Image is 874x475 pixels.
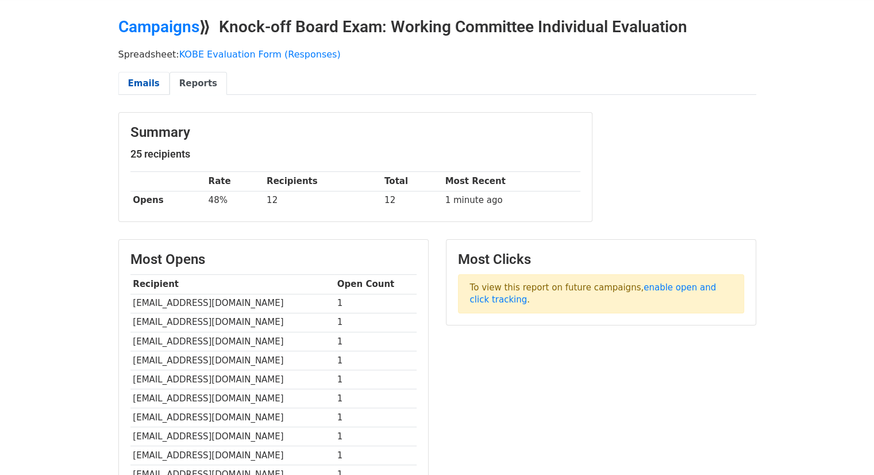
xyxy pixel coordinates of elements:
[206,172,264,191] th: Rate
[334,351,417,370] td: 1
[206,191,264,210] td: 48%
[442,172,580,191] th: Most Recent
[334,313,417,332] td: 1
[130,351,334,370] td: [EMAIL_ADDRESS][DOMAIN_NAME]
[130,427,334,446] td: [EMAIL_ADDRESS][DOMAIN_NAME]
[264,191,382,210] td: 12
[130,294,334,313] td: [EMAIL_ADDRESS][DOMAIN_NAME]
[130,251,417,268] h3: Most Opens
[130,124,580,141] h3: Summary
[334,389,417,408] td: 1
[334,294,417,313] td: 1
[130,332,334,351] td: [EMAIL_ADDRESS][DOMAIN_NAME]
[334,446,417,465] td: 1
[382,172,442,191] th: Total
[130,389,334,408] td: [EMAIL_ADDRESS][DOMAIN_NAME]
[170,72,227,95] a: Reports
[817,420,874,475] iframe: Chat Widget
[130,191,206,210] th: Opens
[118,17,756,37] h2: ⟫ Knock-off Board Exam: Working Committee Individual Evaluation
[118,17,199,36] a: Campaigns
[130,446,334,465] td: [EMAIL_ADDRESS][DOMAIN_NAME]
[130,275,334,294] th: Recipient
[264,172,382,191] th: Recipients
[458,251,744,268] h3: Most Clicks
[334,275,417,294] th: Open Count
[118,48,756,60] p: Spreadsheet:
[382,191,442,210] td: 12
[442,191,580,210] td: 1 minute ago
[334,427,417,446] td: 1
[130,313,334,332] td: [EMAIL_ADDRESS][DOMAIN_NAME]
[118,72,170,95] a: Emails
[179,49,341,60] a: KOBE Evaluation Form (Responses)
[458,274,744,313] p: To view this report on future campaigns, .
[334,370,417,389] td: 1
[334,332,417,351] td: 1
[130,148,580,160] h5: 25 recipients
[130,408,334,427] td: [EMAIL_ADDRESS][DOMAIN_NAME]
[130,370,334,389] td: [EMAIL_ADDRESS][DOMAIN_NAME]
[334,408,417,427] td: 1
